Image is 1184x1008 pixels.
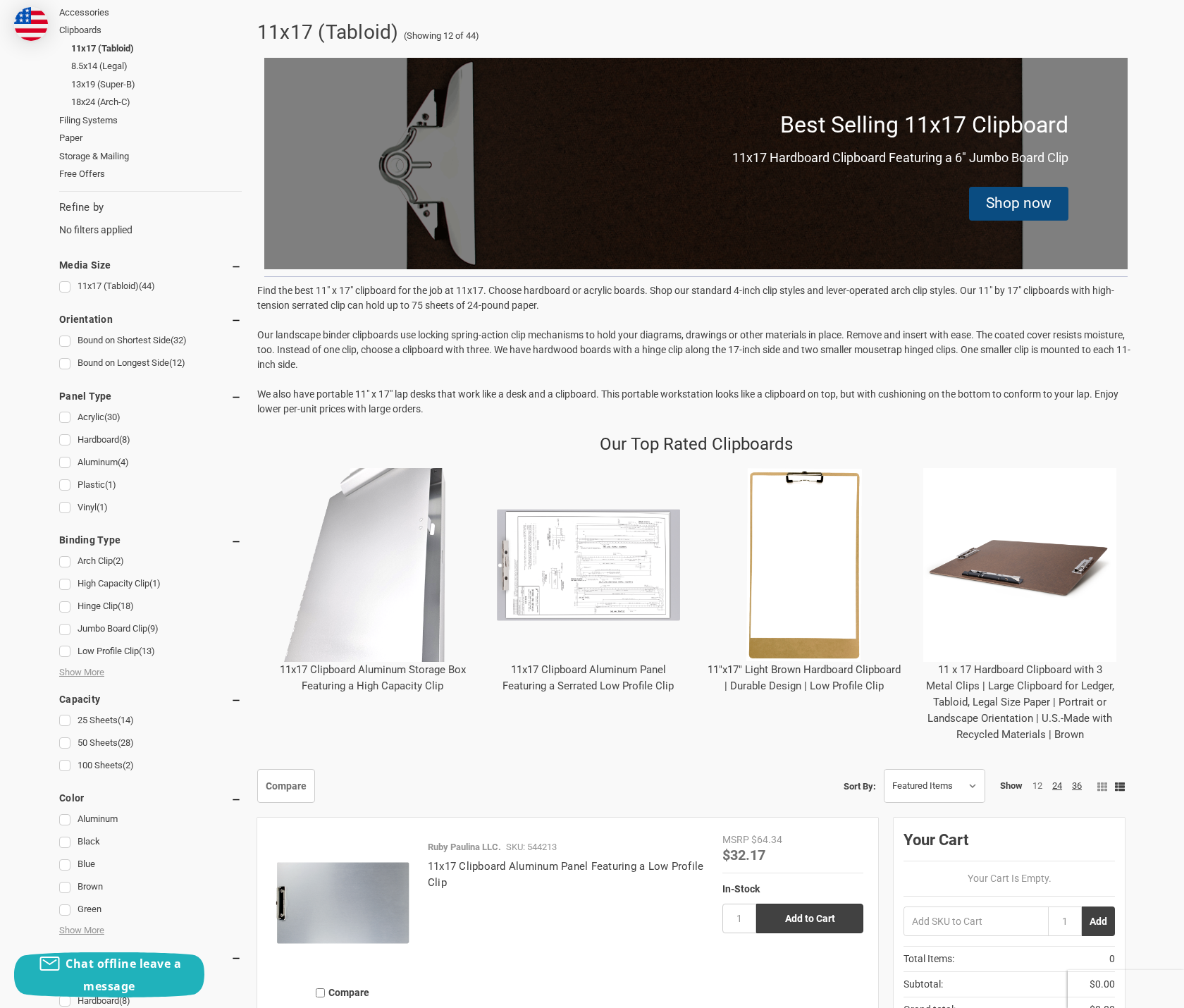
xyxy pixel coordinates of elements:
a: 8.5x14 (Legal) [71,57,242,75]
span: (4) [118,457,129,467]
span: (32) [171,335,187,345]
a: High Capacity Clip [59,574,242,594]
a: Black [59,832,242,852]
span: Subtotal: [904,977,943,992]
h5: Orientation [59,311,242,328]
span: (44) [139,281,155,291]
span: Show More [59,665,104,680]
div: In-Stock [722,881,863,896]
span: (1) [149,578,161,589]
span: (12) [169,357,185,368]
h5: Capacity [59,691,242,708]
div: 11x17 Clipboard Aluminum Storage Box Featuring a High Capacity Clip [264,457,480,705]
input: Add SKU to Cart [904,906,1048,936]
a: Arch Clip [59,552,242,571]
p: SKU: 544213 [506,840,557,854]
span: $32.17 [722,845,765,863]
div: No filters applied [59,199,242,238]
a: Clipboards [59,21,242,39]
a: Accessories [59,4,242,22]
span: $64.34 [751,834,782,845]
a: Storage & Mailing [59,147,242,166]
button: Chat offline leave a message [14,952,204,997]
a: Hardboard [59,431,242,450]
button: Add [1082,906,1115,936]
label: Compare [272,981,413,1004]
span: Chat offline leave a message [66,956,181,994]
h5: Binding Type [59,531,242,548]
span: (28) [118,737,134,748]
div: Your Cart [904,828,1115,861]
span: We also have portable 11" x 17" lap desks that work like a desk and a clipboard. This portable wo... [257,388,1118,414]
span: 0 [1109,952,1115,966]
p: Best Selling 11x17 Clipboard [780,108,1068,142]
a: 11x17 Clipboard Aluminum Panel Featuring a Serrated Low Profile Clip [502,663,674,692]
a: Plastic [59,476,242,495]
img: 11x17 Clipboard Aluminum Storage Box Featuring a High Capacity Clip [276,468,469,661]
h1: 11x17 (Tabloid) [257,14,399,51]
a: Low Profile Clip [59,642,242,661]
a: 50 Sheets [59,734,242,753]
a: Bound on Longest Side [59,354,242,373]
a: Bound on Shortest Side [59,331,242,350]
a: Paper [59,129,242,147]
a: 25 Sheets [59,711,242,730]
span: (18) [118,601,134,611]
span: (14) [118,715,134,725]
img: 11x17 Clipboard Aluminum Panel Featuring a Low Profile Clip [272,832,413,973]
input: Add to Cart [756,904,863,933]
iframe: Google Customer Reviews [1068,970,1184,1008]
img: 11 x 17 Hardboard Clipboard with 3 Metal Clips | Large Clipboard for Ledger, Tabloid, Legal Size ... [923,468,1116,661]
a: 11"x17" Light Brown Hardboard Clipboard | Durable Design | Low Profile Clip [708,663,901,692]
a: 18x24 (Arch-C) [71,93,242,111]
a: Brown [59,878,242,897]
a: 24 [1052,780,1062,791]
input: Compare [316,988,325,997]
span: Show More [59,923,104,938]
a: Aluminum [59,810,242,829]
a: Free Offers [59,165,242,183]
span: (30) [104,412,121,422]
div: 11"x17" Light Brown Hardboard Clipboard | Durable Design | Low Profile Clip [696,457,912,705]
a: 11x17 (Tabloid) [71,39,242,58]
a: 13x19 (Super-B) [71,75,242,94]
div: 11x17 Clipboard Aluminum Panel Featuring a Serrated Low Profile Clip [481,457,696,705]
div: Shop now [986,192,1052,215]
span: (9) [147,623,159,634]
span: (Showing 12 of 44) [404,29,479,43]
a: Green [59,900,242,919]
span: (1) [97,502,108,512]
h5: Color [59,789,242,806]
div: 11 x 17 Hardboard Clipboard with 3 Metal Clips | Large Clipboard for Ledger, Tabloid, Legal Size ... [912,457,1128,754]
a: 100 Sheets [59,756,242,775]
h5: Panel Type [59,388,242,405]
h5: Media Size [59,257,242,273]
div: MSRP [722,832,749,847]
img: 11x17 Clipboard Aluminum Panel Featuring a Serrated Low Profile Clip [492,468,685,661]
a: Hinge Clip [59,597,242,616]
img: 11"x17" Light Brown Hardboard Clipboard | Durable Design | Low Profile Clip [708,468,901,661]
a: 11 x 17 Hardboard Clipboard with 3 Metal Clips | Large Clipboard for Ledger, Tabloid, Legal Size ... [926,663,1114,741]
span: (8) [119,434,130,445]
a: Filing Systems [59,111,242,130]
h5: Refine by [59,199,242,216]
span: (13) [139,646,155,656]
a: 11x17 Clipboard Aluminum Storage Box Featuring a High Capacity Clip [280,663,466,692]
span: (1) [105,479,116,490]
p: Ruby Paulina LLC. [428,840,501,854]
p: Our Top Rated Clipboards [600,431,793,457]
span: (8) [119,995,130,1006]
a: 11x17 (Tabloid) [59,277,242,296]
span: Find the best 11" x 17" clipboard for the job at 11x17. Choose hardboard or acrylic boards. Shop ... [257,285,1114,311]
a: 36 [1072,780,1082,791]
a: Compare [257,769,315,803]
span: Show [1000,779,1023,792]
a: Aluminum [59,453,242,472]
span: (2) [113,555,124,566]
a: Blue [59,855,242,874]
p: 11x17 Hardboard Clipboard Featuring a 6" Jumbo Board Clip [732,148,1068,167]
a: 12 [1032,780,1042,791]
label: Sort By: [844,775,876,797]
span: Our landscape binder clipboards use locking spring-action clip mechanisms to hold your diagrams, ... [257,329,1130,370]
